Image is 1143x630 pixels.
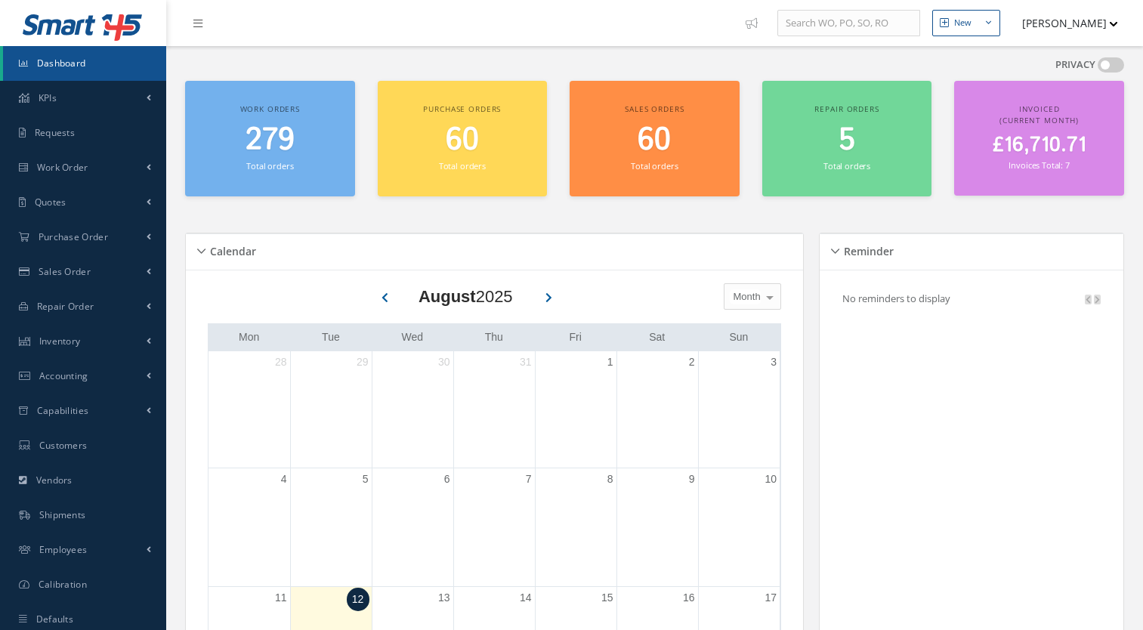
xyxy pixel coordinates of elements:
a: August 14, 2025 [517,587,535,609]
a: Purchase orders 60 Total orders [378,81,548,196]
small: Total orders [631,160,678,171]
a: Invoiced (Current Month) £16,710.71 Invoices Total: 7 [954,81,1124,196]
a: August 3, 2025 [768,351,780,373]
small: Total orders [823,160,870,171]
button: [PERSON_NAME] [1008,8,1118,38]
span: Invoiced [1019,103,1060,114]
td: July 29, 2025 [290,351,372,468]
a: August 16, 2025 [680,587,698,609]
span: Repair orders [814,103,879,114]
small: Invoices Total: 7 [1009,159,1069,171]
a: July 29, 2025 [354,351,372,373]
td: July 30, 2025 [372,351,453,468]
small: Total orders [439,160,486,171]
h5: Calendar [205,240,256,258]
span: KPIs [39,91,57,104]
td: August 7, 2025 [453,468,535,587]
a: Monday [236,328,262,347]
td: August 2, 2025 [616,351,698,468]
span: Quotes [35,196,66,208]
td: August 4, 2025 [209,468,290,587]
div: 2025 [419,284,513,309]
small: Total orders [246,160,293,171]
span: 279 [246,119,295,162]
span: Sales Order [39,265,91,278]
a: August 1, 2025 [604,351,616,373]
a: July 31, 2025 [517,351,535,373]
span: Accounting [39,369,88,382]
span: 60 [638,119,671,162]
span: Dashboard [37,57,86,69]
a: July 30, 2025 [435,351,453,373]
td: July 28, 2025 [209,351,290,468]
span: Employees [39,543,88,556]
span: Calibration [39,578,87,591]
td: July 31, 2025 [453,351,535,468]
a: August 11, 2025 [272,587,290,609]
label: PRIVACY [1055,57,1095,73]
a: Work orders 279 Total orders [185,81,355,196]
span: Purchase orders [423,103,501,114]
span: Work orders [240,103,300,114]
a: Tuesday [319,328,343,347]
a: Sunday [726,328,751,347]
span: Vendors [36,474,73,486]
a: Thursday [482,328,506,347]
a: August 4, 2025 [278,468,290,490]
a: August 5, 2025 [360,468,372,490]
b: August [419,287,476,306]
p: No reminders to display [842,292,950,305]
a: Dashboard [3,46,166,81]
span: Work Order [37,161,88,174]
a: Repair orders 5 Total orders [762,81,932,196]
td: August 3, 2025 [698,351,780,468]
a: August 9, 2025 [686,468,698,490]
span: £16,710.71 [993,131,1086,160]
h5: Reminder [839,240,894,258]
div: New [954,17,972,29]
span: Purchase Order [39,230,108,243]
a: Saturday [646,328,668,347]
span: Customers [39,439,88,452]
button: New [932,10,1000,36]
td: August 10, 2025 [698,468,780,587]
span: (Current Month) [999,115,1079,125]
a: Sales orders 60 Total orders [570,81,740,196]
td: August 1, 2025 [535,351,616,468]
a: August 2, 2025 [686,351,698,373]
span: 60 [446,119,479,162]
span: 5 [839,119,855,162]
span: Inventory [39,335,81,347]
span: Month [730,289,761,304]
td: August 6, 2025 [372,468,453,587]
a: Friday [567,328,585,347]
td: August 5, 2025 [290,468,372,587]
span: Sales orders [625,103,684,114]
span: Requests [35,126,75,139]
span: Repair Order [37,300,94,313]
a: July 28, 2025 [272,351,290,373]
span: Shipments [39,508,86,521]
a: August 7, 2025 [523,468,535,490]
td: August 9, 2025 [616,468,698,587]
span: Capabilities [37,404,89,417]
a: August 6, 2025 [441,468,453,490]
a: August 12, 2025 [347,588,369,611]
a: August 13, 2025 [435,587,453,609]
td: August 8, 2025 [535,468,616,587]
a: August 15, 2025 [598,587,616,609]
a: August 8, 2025 [604,468,616,490]
a: Wednesday [399,328,427,347]
span: Defaults [36,613,73,625]
a: August 17, 2025 [761,587,780,609]
a: August 10, 2025 [761,468,780,490]
input: Search WO, PO, SO, RO [777,10,920,37]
